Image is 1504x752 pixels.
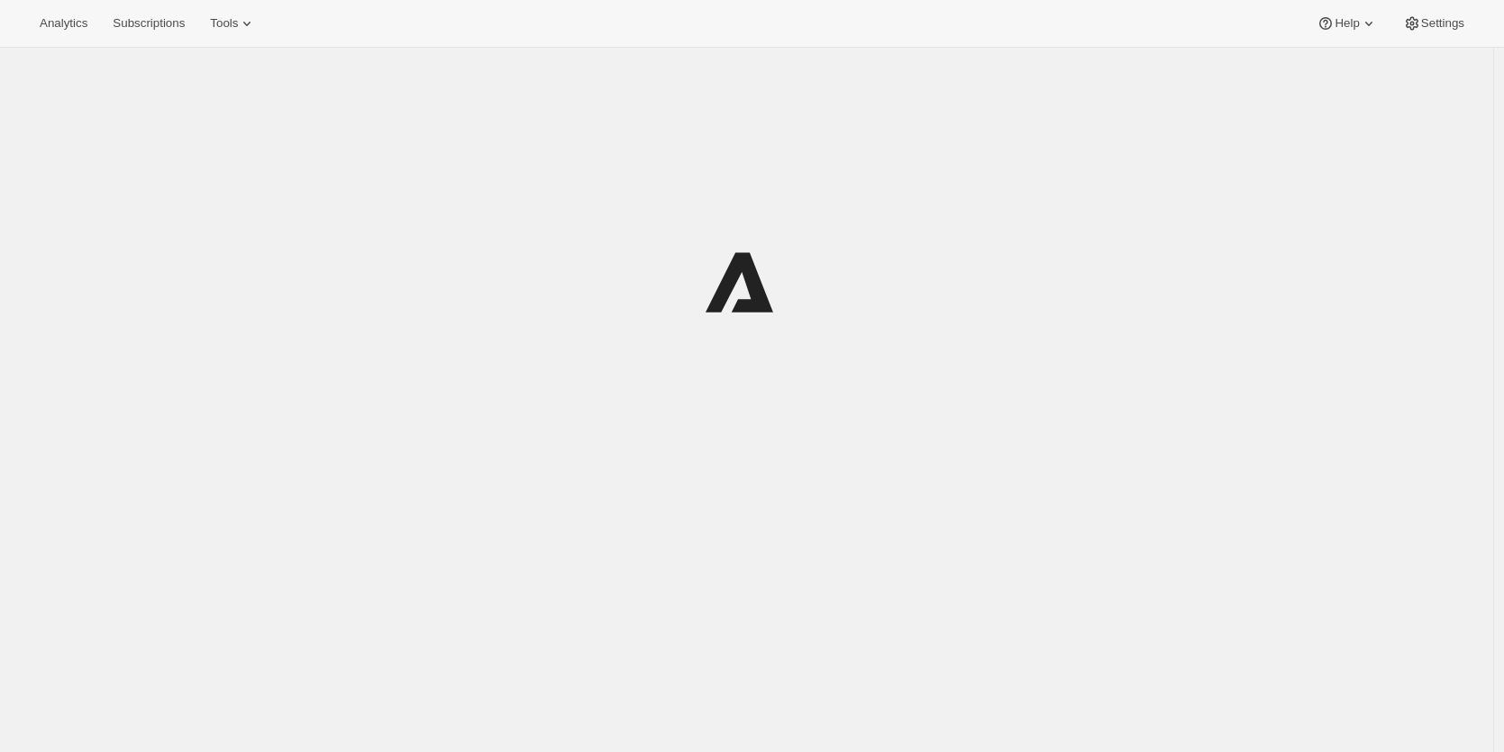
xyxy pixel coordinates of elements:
button: Tools [199,11,267,36]
span: Settings [1421,16,1464,31]
button: Analytics [29,11,98,36]
span: Subscriptions [113,16,185,31]
span: Tools [210,16,238,31]
span: Help [1335,16,1359,31]
button: Help [1306,11,1388,36]
button: Settings [1392,11,1475,36]
button: Subscriptions [102,11,196,36]
span: Analytics [40,16,87,31]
